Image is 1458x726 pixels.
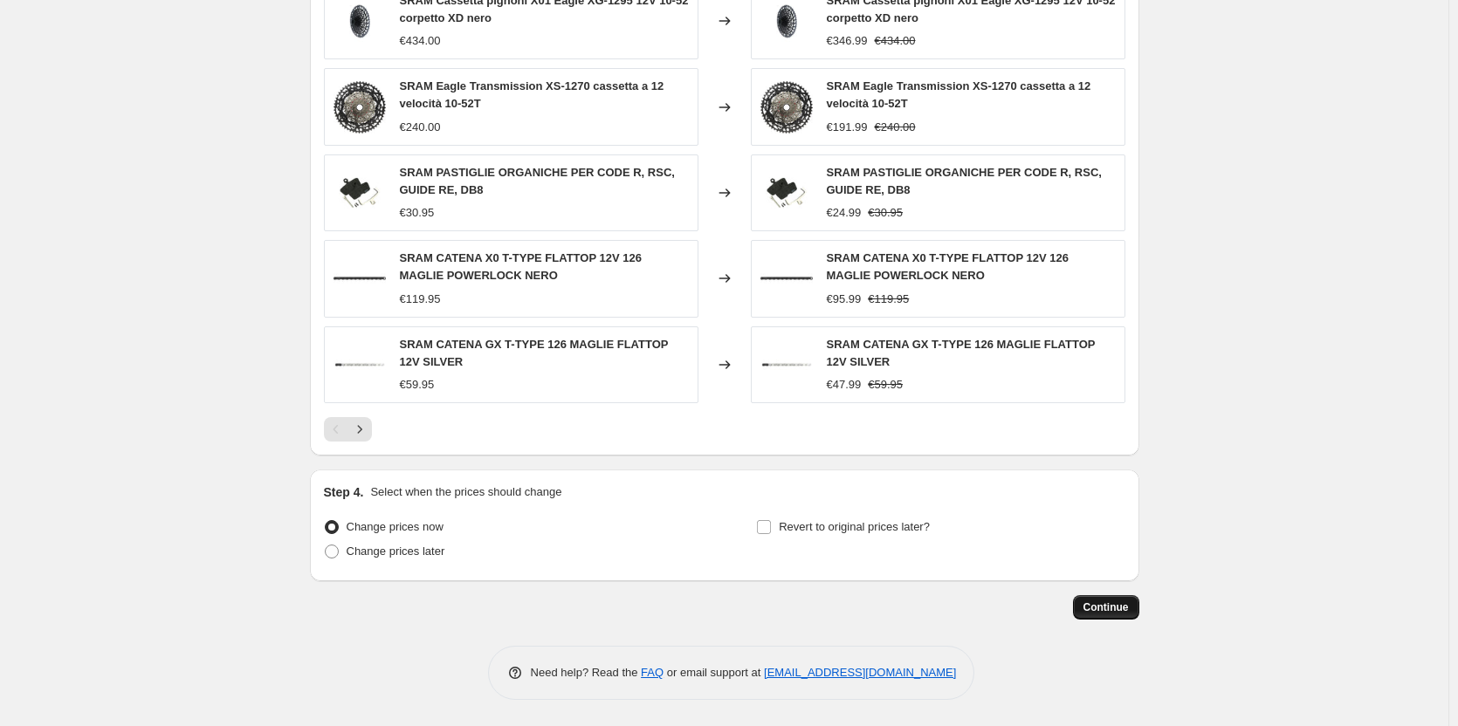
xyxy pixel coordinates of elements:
span: SRAM PASTIGLIE ORGANICHE PER CODE R, RSC, GUIDE RE, DB8 [827,166,1102,196]
span: Revert to original prices later? [779,520,930,533]
strike: €30.95 [868,204,903,222]
span: SRAM CATENA X0 T-TYPE FLATTOP 12V 126 MAGLIE POWERLOCK NERO [827,251,1069,282]
span: Change prices now [347,520,444,533]
div: €30.95 [400,204,435,222]
img: 6e927f7f-b17b-4feb-b1b5-186c830aaa11_80x.webp [334,252,386,305]
span: SRAM PASTIGLIE ORGANICHE PER CODE R, RSC, GUIDE RE, DB8 [400,166,675,196]
button: Continue [1073,595,1139,620]
div: €119.95 [400,291,441,308]
a: FAQ [641,666,664,679]
button: Next [347,417,372,442]
div: €24.99 [827,204,862,222]
img: 6e927f7f-b17b-4feb-b1b5-186c830aaa11_80x.webp [760,252,813,305]
div: €240.00 [400,119,441,136]
span: Continue [1083,600,1129,614]
div: €47.99 [827,376,862,394]
div: €434.00 [400,32,441,50]
img: b3caf0f3-f55e-4ee6-937e-5fcff9be87eb_80x.jpg [760,167,813,219]
span: SRAM Eagle Transmission XS-1270 cassetta a 12 velocità 10-52T [827,79,1091,110]
img: 77b571e8-b5d9-4fa8-9299-72f50788d518_80x.jpg [760,339,813,391]
strike: €119.95 [868,291,909,308]
img: d8f910f1-3dd8-4fd1-90a3-79e6fc6a389c_379d71db-369e-404b-a9d7-78ead7a1e8a5_80x.jpg [760,81,813,134]
span: SRAM CATENA GX T-TYPE 126 MAGLIE FLATTOP 12V SILVER [400,338,669,368]
img: b3caf0f3-f55e-4ee6-937e-5fcff9be87eb_80x.jpg [334,167,386,219]
img: d8f910f1-3dd8-4fd1-90a3-79e6fc6a389c_379d71db-369e-404b-a9d7-78ead7a1e8a5_80x.jpg [334,81,386,134]
img: 77b571e8-b5d9-4fa8-9299-72f50788d518_80x.jpg [334,339,386,391]
span: Need help? Read the [531,666,642,679]
h2: Step 4. [324,483,364,501]
span: SRAM CATENA GX T-TYPE 126 MAGLIE FLATTOP 12V SILVER [827,338,1096,368]
div: €59.95 [400,376,435,394]
nav: Pagination [324,417,372,442]
p: Select when the prices should change [370,483,561,501]
span: SRAM CATENA X0 T-TYPE FLATTOP 12V 126 MAGLIE POWERLOCK NERO [400,251,642,282]
div: €95.99 [827,291,862,308]
strike: €59.95 [868,376,903,394]
span: SRAM Eagle Transmission XS-1270 cassetta a 12 velocità 10-52T [400,79,664,110]
div: €191.99 [827,119,868,136]
span: or email support at [664,666,764,679]
span: Change prices later [347,544,445,558]
strike: €434.00 [875,32,916,50]
strike: €240.00 [875,119,916,136]
a: [EMAIL_ADDRESS][DOMAIN_NAME] [764,666,956,679]
div: €346.99 [827,32,868,50]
